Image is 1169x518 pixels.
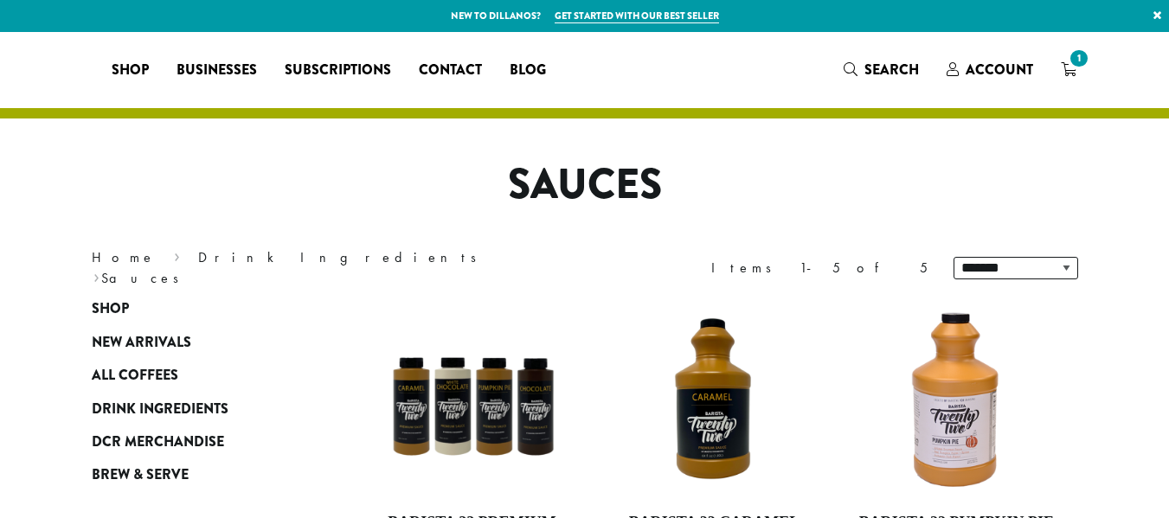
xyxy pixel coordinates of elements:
img: B22SauceSqueeze_All-300x300.png [372,301,571,500]
span: Account [966,60,1033,80]
span: Brew & Serve [92,464,189,486]
a: Home [92,248,156,266]
img: DP3239.64-oz.01.default.png [857,301,1056,500]
a: Get started with our best seller [555,9,719,23]
span: Search [864,60,919,80]
a: Drink Ingredients [92,392,299,425]
span: Businesses [177,60,257,81]
a: Search [830,55,933,84]
a: Shop [92,292,299,325]
nav: Breadcrumb [92,247,559,289]
a: Brew & Serve [92,458,299,491]
div: Items 1-5 of 5 [711,258,928,278]
span: › [93,262,100,289]
a: DCR Merchandise [92,425,299,458]
span: Shop [112,60,149,81]
span: Blog [510,60,546,81]
span: All Coffees [92,365,178,387]
a: All Coffees [92,359,299,392]
a: Drink Ingredients [198,248,488,266]
span: DCR Merchandise [92,432,224,453]
span: New Arrivals [92,332,191,354]
a: New Arrivals [92,326,299,359]
span: Shop [92,298,129,320]
span: Drink Ingredients [92,399,228,420]
span: Subscriptions [285,60,391,81]
a: Shop [98,56,163,84]
img: B22-Caramel-Sauce_Stock-e1709240861679.png [614,301,813,500]
span: Contact [419,60,482,81]
h1: Sauces [79,160,1091,210]
span: › [174,241,180,268]
span: 1 [1067,47,1090,70]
